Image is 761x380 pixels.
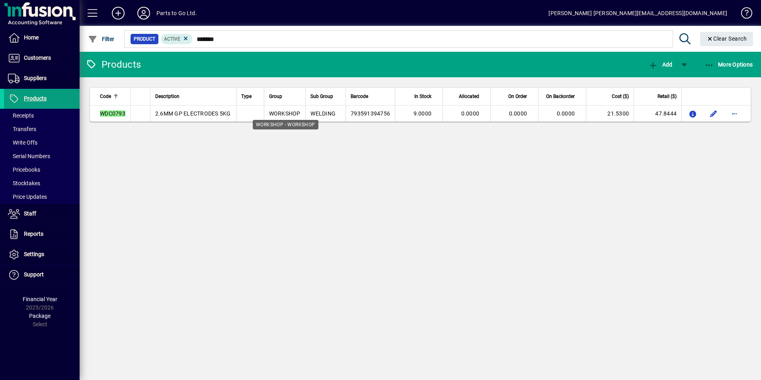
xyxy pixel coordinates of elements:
[269,92,301,101] div: Group
[648,61,672,68] span: Add
[496,92,534,101] div: On Order
[86,58,141,71] div: Products
[24,251,44,257] span: Settings
[269,110,300,117] span: WORKSHOP
[4,28,80,48] a: Home
[4,265,80,285] a: Support
[131,6,156,20] button: Profile
[8,166,40,173] span: Pricebooks
[8,126,36,132] span: Transfers
[155,92,180,101] span: Description
[253,120,318,129] div: WORKSHOP - WORKSHOP
[86,32,117,46] button: Filter
[8,194,47,200] span: Price Updates
[4,136,80,149] a: Write Offs
[728,107,741,120] button: More options
[4,190,80,204] a: Price Updates
[241,92,259,101] div: Type
[8,112,34,119] span: Receipts
[24,95,47,102] span: Products
[161,34,193,44] mat-chip: Activation Status: Active
[612,92,629,101] span: Cost ($)
[700,32,753,46] button: Clear
[509,110,527,117] span: 0.0000
[400,92,439,101] div: In Stock
[704,61,753,68] span: More Options
[646,57,674,72] button: Add
[4,109,80,122] a: Receipts
[461,110,480,117] span: 0.0000
[634,106,681,121] td: 47.8444
[105,6,131,20] button: Add
[310,92,333,101] span: Sub Group
[8,139,37,146] span: Write Offs
[508,92,527,101] span: On Order
[310,92,341,101] div: Sub Group
[706,35,747,42] span: Clear Search
[24,210,36,217] span: Staff
[88,36,115,42] span: Filter
[24,55,51,61] span: Customers
[24,34,39,41] span: Home
[4,48,80,68] a: Customers
[351,110,390,117] span: 793591394756
[4,149,80,163] a: Serial Numbers
[134,35,155,43] span: Product
[448,92,486,101] div: Allocated
[414,110,432,117] span: 9.0000
[735,2,751,27] a: Knowledge Base
[155,92,231,101] div: Description
[100,110,125,117] em: WDC0793
[707,107,720,120] button: Edit
[351,92,368,101] span: Barcode
[4,245,80,264] a: Settings
[4,224,80,244] a: Reports
[23,296,57,302] span: Financial Year
[156,7,197,20] div: Parts to Go Ltd.
[351,92,390,101] div: Barcode
[29,313,51,319] span: Package
[24,271,44,278] span: Support
[546,92,575,101] span: On Backorder
[4,69,80,88] a: Suppliers
[4,122,80,136] a: Transfers
[100,92,111,101] span: Code
[100,92,125,101] div: Code
[155,110,231,117] span: 2.6MM GP ELECTRODES 5KG
[702,57,755,72] button: More Options
[543,92,582,101] div: On Backorder
[557,110,575,117] span: 0.0000
[310,110,336,117] span: WELDING
[4,163,80,176] a: Pricebooks
[548,7,727,20] div: [PERSON_NAME] [PERSON_NAME][EMAIL_ADDRESS][DOMAIN_NAME]
[658,92,677,101] span: Retail ($)
[4,204,80,224] a: Staff
[8,180,40,186] span: Stocktakes
[164,36,180,42] span: Active
[24,231,43,237] span: Reports
[459,92,479,101] span: Allocated
[8,153,50,159] span: Serial Numbers
[4,176,80,190] a: Stocktakes
[414,92,431,101] span: In Stock
[586,106,634,121] td: 21.5300
[24,75,47,81] span: Suppliers
[241,92,252,101] span: Type
[269,92,282,101] span: Group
